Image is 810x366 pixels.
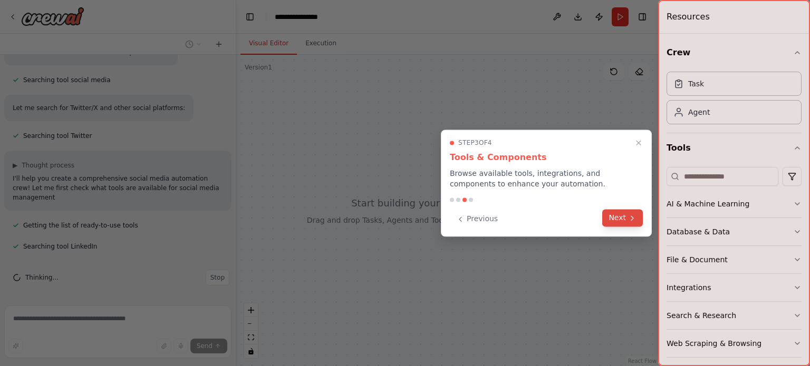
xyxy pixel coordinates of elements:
[602,209,643,226] button: Next
[450,151,643,164] h3: Tools & Components
[243,9,257,24] button: Hide left sidebar
[450,168,643,189] p: Browse available tools, integrations, and components to enhance your automation.
[458,139,492,147] span: Step 3 of 4
[450,210,504,227] button: Previous
[632,136,645,149] button: Close walkthrough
